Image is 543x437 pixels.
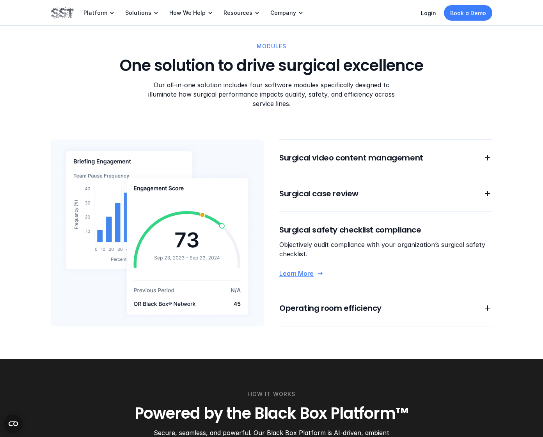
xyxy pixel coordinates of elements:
p: Our all-in-one solution includes four software modules specifically designed to illuminate how su... [139,80,404,108]
p: Platform [83,9,107,16]
button: Open CMP widget [4,414,23,433]
h6: Operating room efficiency [279,303,474,314]
p: Solutions [125,9,151,16]
a: Login [421,10,436,16]
p: How We Help [169,9,206,16]
h3: Powered by the Black Box Platform™ [51,403,492,423]
h6: Surgical case review [279,188,474,199]
h6: Surgical video content management [279,152,474,163]
p: Resources [224,9,252,16]
a: Learn More [279,270,492,278]
p: MODULES [257,42,286,51]
p: Learn More [279,270,314,278]
h3: One solution to drive surgical excellence [51,55,492,76]
p: HOW IT WORKS [248,390,295,398]
img: Engagement metrics [51,139,264,326]
h6: Surgical safety checklist compliance [279,224,492,235]
a: Book a Demo [444,5,492,21]
p: Objectively audit compliance with your organization’s surgical safety checklist. [279,240,492,259]
img: SST logo [51,6,74,19]
p: Book a Demo [450,9,486,17]
p: Company [270,9,296,16]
